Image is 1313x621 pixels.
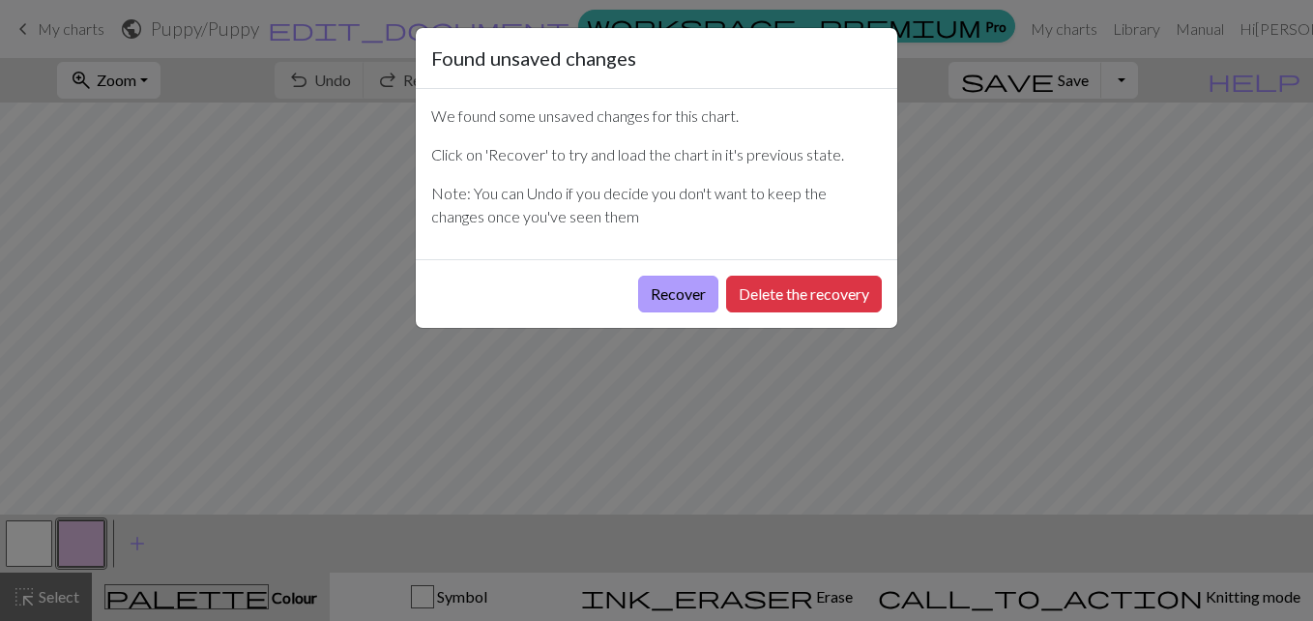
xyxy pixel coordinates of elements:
p: Note: You can Undo if you decide you don't want to keep the changes once you've seen them [431,182,882,228]
button: Delete the recovery [726,276,882,312]
h5: Found unsaved changes [431,44,636,73]
button: Recover [638,276,718,312]
p: Click on 'Recover' to try and load the chart in it's previous state. [431,143,882,166]
p: We found some unsaved changes for this chart. [431,104,882,128]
